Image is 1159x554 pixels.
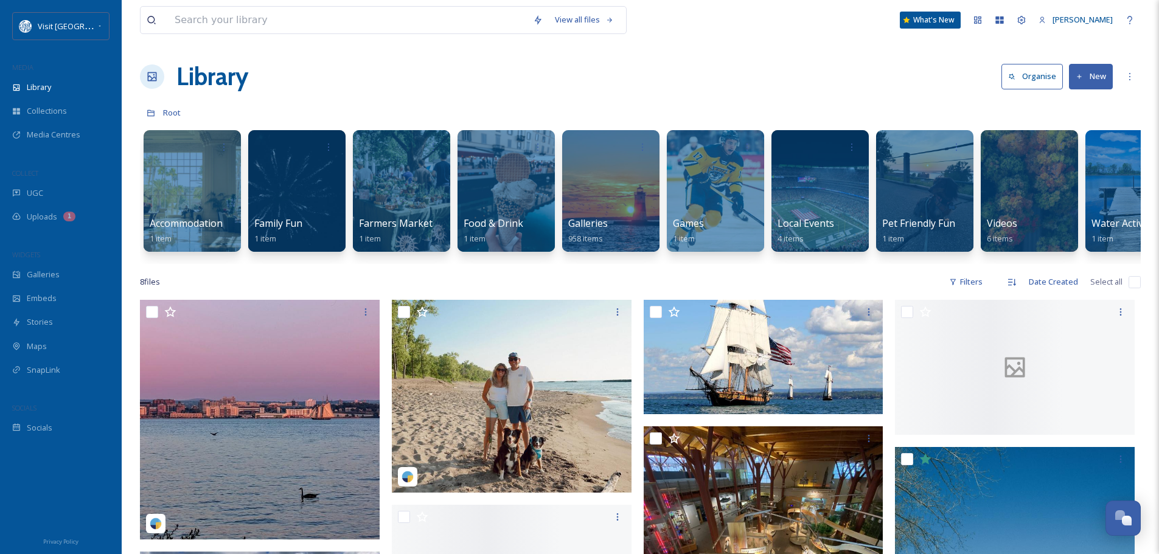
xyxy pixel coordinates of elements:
[359,233,381,244] span: 1 item
[43,538,78,545] span: Privacy Policy
[549,8,620,32] a: View all files
[673,218,704,244] a: Games1 item
[27,105,67,117] span: Collections
[27,293,57,304] span: Embeds
[27,81,51,93] span: Library
[1001,64,1063,89] button: Organise
[43,533,78,548] a: Privacy Policy
[163,107,181,118] span: Root
[27,364,60,376] span: SnapLink
[150,518,162,530] img: snapsea-logo.png
[63,212,75,221] div: 1
[464,216,523,230] span: Food & Drink
[464,233,486,244] span: 1 item
[673,216,704,230] span: Games
[900,12,961,29] a: What's New
[392,300,632,492] img: alex_siford18-5976525.jpg
[987,216,1017,230] span: Videos
[27,211,57,223] span: Uploads
[1090,276,1122,288] span: Select all
[568,233,603,244] span: 958 items
[12,168,38,178] span: COLLECT
[176,58,248,95] a: Library
[1023,270,1084,294] div: Date Created
[254,233,276,244] span: 1 item
[882,218,955,244] a: Pet Friendly Fun1 item
[12,403,37,412] span: SOCIALS
[778,216,834,230] span: Local Events
[882,233,904,244] span: 1 item
[1091,233,1113,244] span: 1 item
[27,316,53,328] span: Stories
[12,63,33,72] span: MEDIA
[150,233,172,244] span: 1 item
[27,187,43,199] span: UGC
[1053,14,1113,25] span: [PERSON_NAME]
[27,269,60,280] span: Galleries
[27,129,80,140] span: Media Centres
[644,300,883,414] img: 143276290_10157851727008639_4313502851707378313_n.jpg
[169,7,527,33] input: Search your library
[150,216,223,230] span: Accommodation
[359,218,433,244] a: Farmers Market1 item
[1105,500,1141,536] button: Open Chat
[882,216,955,230] span: Pet Friendly Fun
[464,218,523,244] a: Food & Drink1 item
[1069,64,1113,89] button: New
[19,20,32,32] img: download%20%281%29.png
[27,422,52,434] span: Socials
[140,300,380,539] img: _jeffreyallen_-6053257.jpg
[778,218,834,244] a: Local Events4 items
[150,218,223,244] a: Accommodation1 item
[987,233,1013,244] span: 6 items
[359,216,433,230] span: Farmers Market
[254,216,302,230] span: Family Fun
[140,276,160,288] span: 8 file s
[778,233,804,244] span: 4 items
[987,218,1017,244] a: Videos6 items
[568,218,608,244] a: Galleries958 items
[12,250,40,259] span: WIDGETS
[402,471,414,483] img: snapsea-logo.png
[943,270,989,294] div: Filters
[163,105,181,120] a: Root
[254,218,302,244] a: Family Fun1 item
[673,233,695,244] span: 1 item
[568,216,608,230] span: Galleries
[38,20,132,32] span: Visit [GEOGRAPHIC_DATA]
[27,341,47,352] span: Maps
[1032,8,1119,32] a: [PERSON_NAME]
